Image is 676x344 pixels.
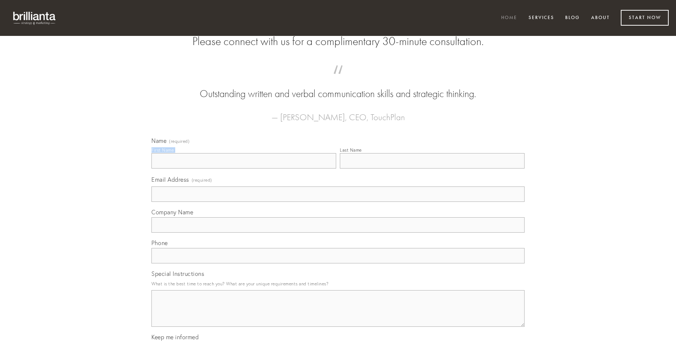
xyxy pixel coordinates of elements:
[192,175,212,185] span: (required)
[524,12,559,24] a: Services
[163,73,513,87] span: “
[560,12,585,24] a: Blog
[7,7,62,29] img: brillianta - research, strategy, marketing
[169,139,189,144] span: (required)
[151,270,204,277] span: Special Instructions
[496,12,522,24] a: Home
[340,147,362,153] div: Last Name
[586,12,615,24] a: About
[163,73,513,101] blockquote: Outstanding written and verbal communication skills and strategic thinking.
[163,101,513,125] figcaption: — [PERSON_NAME], CEO, TouchPlan
[151,34,525,48] h2: Please connect with us for a complimentary 30-minute consultation.
[151,279,525,289] p: What is the best time to reach you? What are your unique requirements and timelines?
[621,10,669,26] a: Start Now
[151,176,189,183] span: Email Address
[151,147,174,153] div: First Name
[151,137,166,144] span: Name
[151,333,199,341] span: Keep me informed
[151,208,193,216] span: Company Name
[151,239,168,247] span: Phone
